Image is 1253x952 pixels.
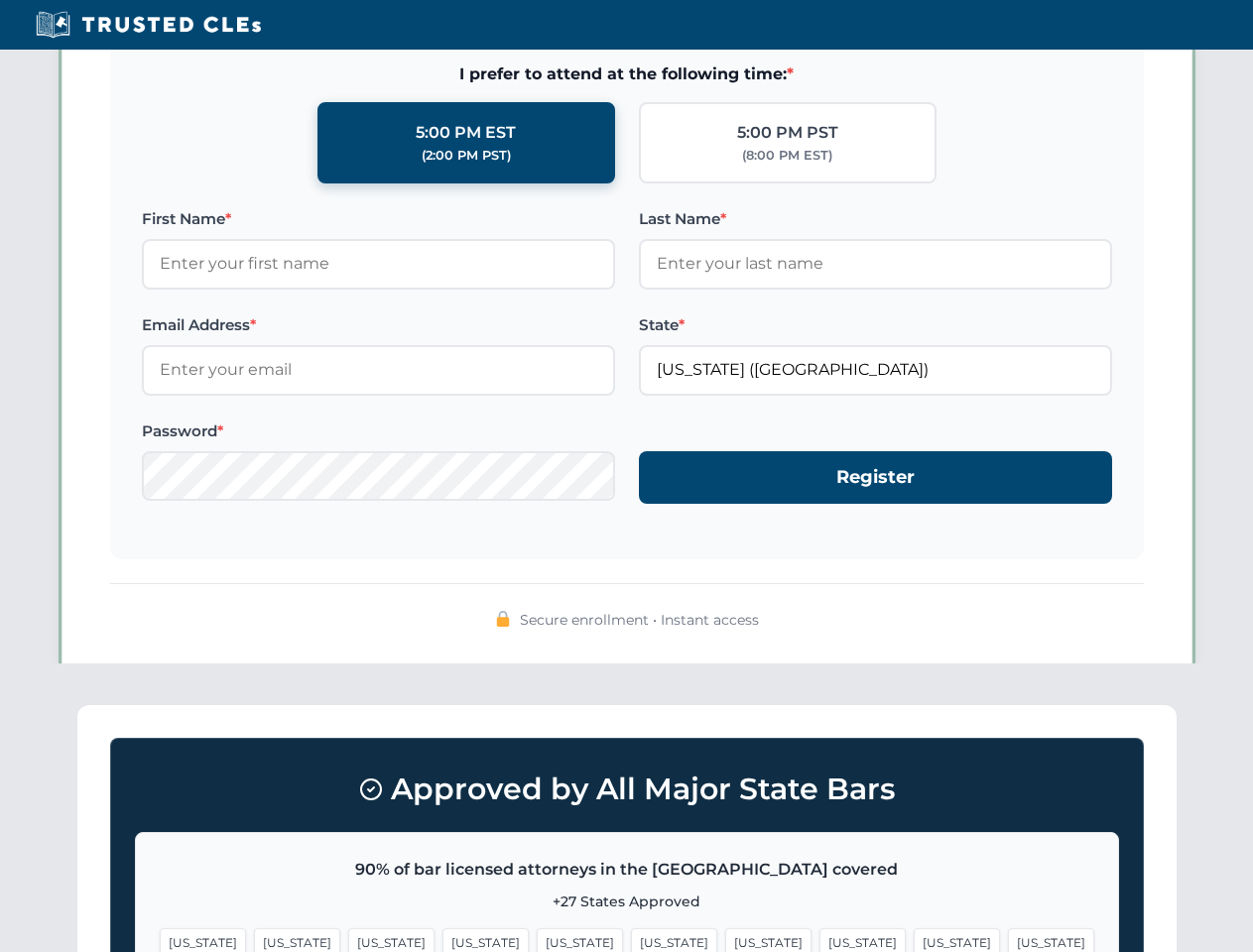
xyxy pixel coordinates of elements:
[639,207,1112,231] label: Last Name
[495,611,511,627] img: 🔒
[142,61,1112,87] span: I prefer to attend at the following time:
[160,857,1094,883] p: 90% of bar licensed attorneys in the [GEOGRAPHIC_DATA] covered
[737,120,838,146] div: 5:00 PM PST
[639,345,1112,395] input: Florida (FL)
[639,451,1112,504] button: Register
[135,763,1119,816] h3: Approved by All Major State Bars
[160,891,1094,912] p: +27 States Approved
[416,120,516,146] div: 5:00 PM EST
[639,239,1112,289] input: Enter your last name
[142,207,615,231] label: First Name
[142,239,615,289] input: Enter your first name
[142,419,615,443] label: Password
[30,10,267,40] img: Trusted CLEs
[742,146,832,166] div: (8:00 PM EST)
[422,146,511,166] div: (2:00 PM PST)
[520,609,759,631] span: Secure enrollment • Instant access
[142,313,615,337] label: Email Address
[142,345,615,395] input: Enter your email
[639,313,1112,337] label: State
